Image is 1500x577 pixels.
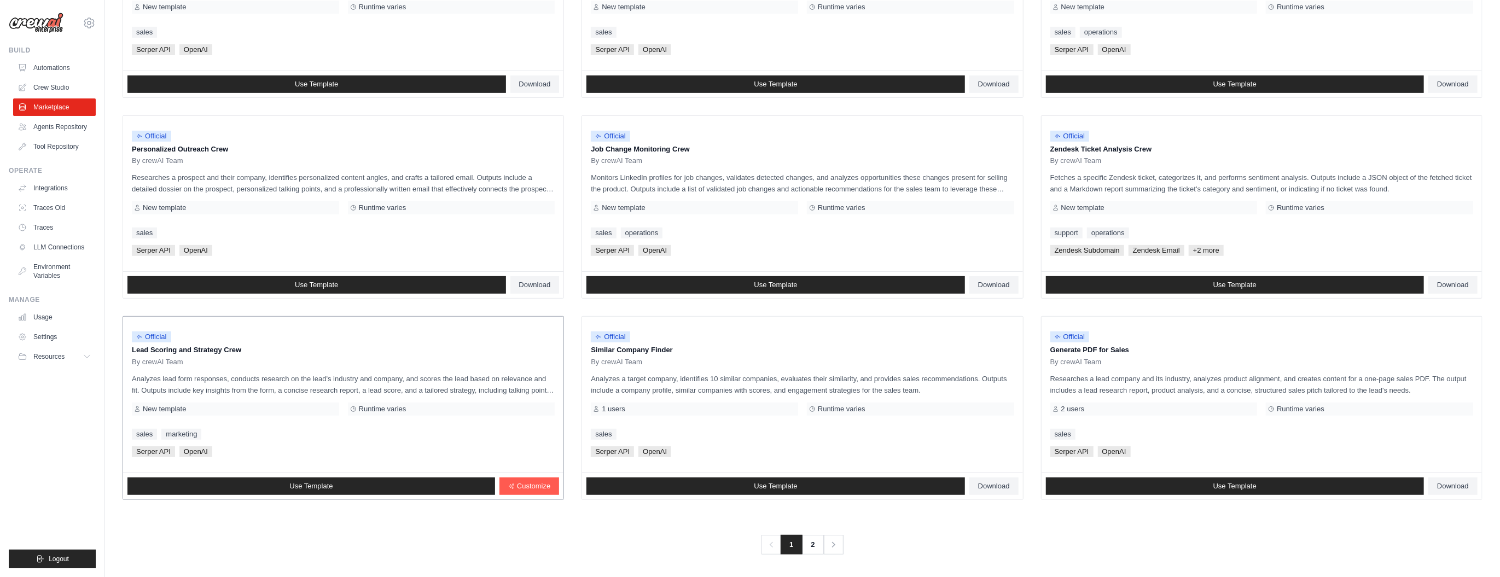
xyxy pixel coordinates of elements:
[1050,172,1473,195] p: Fetches a specific Zendesk ticket, categorizes it, and performs sentiment analysis. Outputs inclu...
[143,203,186,212] span: New template
[13,348,96,365] button: Resources
[754,80,797,89] span: Use Template
[132,44,175,55] span: Serper API
[519,80,551,89] span: Download
[9,550,96,568] button: Logout
[1189,245,1224,256] span: +2 more
[289,482,333,491] span: Use Template
[132,331,171,342] span: Official
[586,477,965,495] a: Use Template
[586,276,965,294] a: Use Template
[510,276,560,294] a: Download
[13,238,96,256] a: LLM Connections
[638,446,671,457] span: OpenAI
[754,281,797,289] span: Use Template
[9,166,96,175] div: Operate
[132,156,183,165] span: By crewAI Team
[591,131,630,142] span: Official
[638,245,671,256] span: OpenAI
[33,352,65,361] span: Resources
[602,3,645,11] span: New template
[1087,228,1129,238] a: operations
[13,308,96,326] a: Usage
[591,44,634,55] span: Serper API
[510,75,560,93] a: Download
[591,156,642,165] span: By crewAI Team
[13,138,96,155] a: Tool Repository
[1277,405,1324,413] span: Runtime varies
[1050,144,1473,155] p: Zendesk Ticket Analysis Crew
[132,245,175,256] span: Serper API
[621,228,663,238] a: operations
[586,75,965,93] a: Use Template
[1050,345,1473,355] p: Generate PDF for Sales
[591,245,634,256] span: Serper API
[132,373,555,396] p: Analyzes lead form responses, conducts research on the lead's industry and company, and scores th...
[802,535,824,555] a: 2
[1046,477,1425,495] a: Use Template
[602,405,625,413] span: 1 users
[1437,281,1469,289] span: Download
[761,535,843,555] nav: Pagination
[969,477,1019,495] a: Download
[1098,446,1131,457] span: OpenAI
[818,405,865,413] span: Runtime varies
[1050,245,1124,256] span: Zendesk Subdomain
[978,482,1010,491] span: Download
[591,446,634,457] span: Serper API
[359,203,406,212] span: Runtime varies
[9,46,96,55] div: Build
[1437,482,1469,491] span: Download
[517,482,550,491] span: Customize
[1050,446,1094,457] span: Serper API
[13,199,96,217] a: Traces Old
[132,446,175,457] span: Serper API
[9,295,96,304] div: Manage
[295,80,338,89] span: Use Template
[179,245,212,256] span: OpenAI
[1080,27,1122,38] a: operations
[143,405,186,413] span: New template
[591,331,630,342] span: Official
[1277,203,1324,212] span: Runtime varies
[179,44,212,55] span: OpenAI
[9,13,63,33] img: Logo
[499,477,559,495] a: Customize
[1061,203,1104,212] span: New template
[13,179,96,197] a: Integrations
[13,258,96,284] a: Environment Variables
[1098,44,1131,55] span: OpenAI
[591,27,616,38] a: sales
[132,345,555,355] p: Lead Scoring and Strategy Crew
[1050,373,1473,396] p: Researches a lead company and its industry, analyzes product alignment, and creates content for a...
[519,281,551,289] span: Download
[132,358,183,366] span: By crewAI Team
[132,144,555,155] p: Personalized Outreach Crew
[1428,276,1478,294] a: Download
[1050,44,1094,55] span: Serper API
[1050,358,1102,366] span: By crewAI Team
[1428,477,1478,495] a: Download
[1061,405,1085,413] span: 2 users
[754,482,797,491] span: Use Template
[127,75,506,93] a: Use Template
[359,405,406,413] span: Runtime varies
[13,98,96,116] a: Marketplace
[1061,3,1104,11] span: New template
[638,44,671,55] span: OpenAI
[295,281,338,289] span: Use Template
[13,328,96,346] a: Settings
[1213,80,1257,89] span: Use Template
[13,59,96,77] a: Automations
[132,27,157,38] a: sales
[1046,276,1425,294] a: Use Template
[1050,131,1090,142] span: Official
[127,477,495,495] a: Use Template
[132,131,171,142] span: Official
[1277,3,1324,11] span: Runtime varies
[161,429,201,440] a: marketing
[591,144,1014,155] p: Job Change Monitoring Crew
[1050,27,1075,38] a: sales
[978,80,1010,89] span: Download
[818,203,865,212] span: Runtime varies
